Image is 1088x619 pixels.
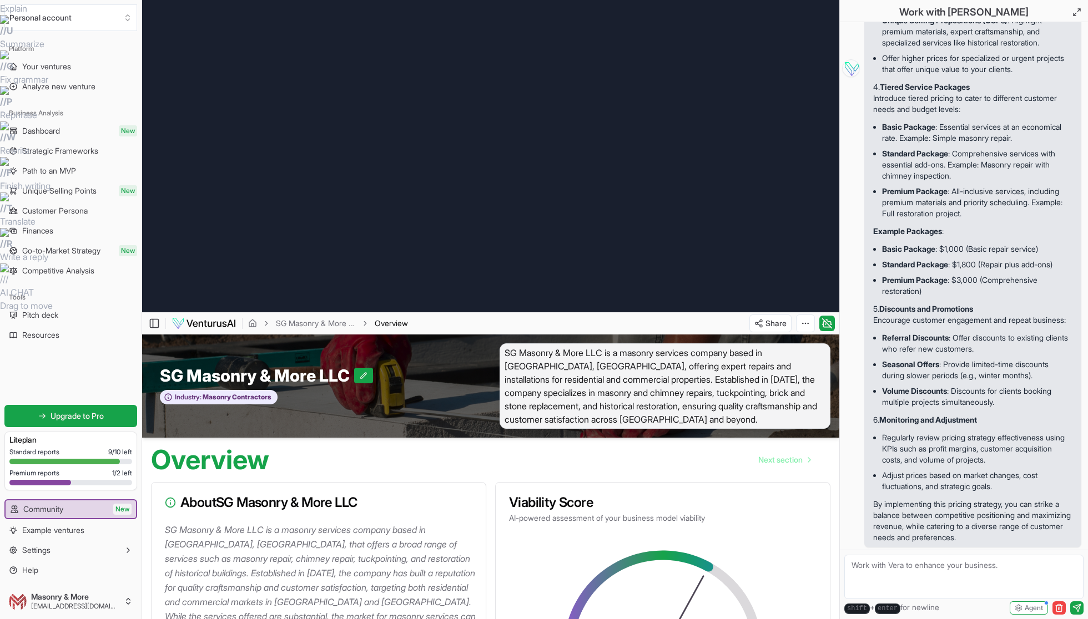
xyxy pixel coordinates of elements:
[765,318,787,329] span: Share
[160,366,354,385] span: SG Masonry & More LLC
[1025,603,1043,612] span: Agent
[4,588,137,615] button: Masonry & More[EMAIL_ADDRESS][DOMAIN_NAME]
[844,603,870,614] kbd: shift
[22,329,59,341] span: Resources
[882,333,949,342] strong: Referral Discounts
[9,448,59,456] span: Standard reports
[749,449,819,471] nav: pagination
[22,565,38,576] span: Help
[172,317,236,330] img: logo
[112,469,132,478] span: 1 / 2 left
[882,468,1072,494] li: Adjust prices based on market changes, cost fluctuations, and strategic goals.
[22,545,51,556] span: Settings
[22,309,58,321] span: Pitch deck
[749,314,792,332] button: Share
[844,602,939,614] span: + for newline
[9,469,59,478] span: Premium reports
[4,405,137,427] a: Upgrade to Pro
[873,314,1072,326] p: Encourage customer engagement and repeat business:
[113,504,132,515] span: New
[248,318,408,329] nav: breadcrumb
[1010,601,1048,615] button: Agent
[6,500,136,518] a: CommunityNew
[882,383,1072,410] li: : Discounts for clients booking multiple projects simultaneously.
[375,318,408,329] span: Overview
[31,602,119,611] span: [EMAIL_ADDRESS][DOMAIN_NAME]
[4,306,137,324] a: Pitch deck
[882,359,939,369] strong: Seasonal Offers
[758,454,803,465] span: Next section
[165,496,472,509] h3: About SG Masonry & More LLC
[4,561,137,579] a: Help
[202,393,271,402] span: Masonry Contractors
[882,357,1072,383] li: : Provide limited-time discounts during slower periods (e.g., winter months).
[22,525,84,536] span: Example ventures
[509,513,817,524] p: AI-powered assessment of your business model viability
[882,386,947,395] strong: Volume Discounts
[4,521,137,539] a: Example ventures
[9,592,27,610] img: ACg8ocLukER5v72cOQCoTUA21uBGt6App9tAQReugCt1xyUDcVigij4Rgg=s96-c
[108,448,132,456] span: 9 / 10 left
[873,499,1072,543] p: By implementing this pricing strategy, you can strike a balance between competitive positioning a...
[51,410,104,422] span: Upgrade to Pro
[4,541,137,559] button: Settings
[31,592,119,602] span: Masonry & More
[175,393,202,402] span: Industry:
[4,326,137,344] a: Resources
[509,496,817,509] h3: Viability Score
[151,447,269,473] h1: Overview
[875,603,900,614] kbd: enter
[749,449,819,471] a: Go to next page
[276,318,356,329] a: SG Masonry & More LLC
[160,390,278,405] button: Industry:Masonry Contractors
[9,434,132,445] h3: Lite plan
[873,414,1072,425] h4: 6.
[882,430,1072,468] li: Regularly review pricing strategy effectiveness using KPIs such as profit margins, customer acqui...
[882,330,1072,357] li: : Offer discounts to existing clients who refer new customers.
[23,504,63,515] span: Community
[879,415,977,424] strong: Monitoring and Adjustment
[500,343,830,429] span: SG Masonry & More LLC is a masonry services company based in [GEOGRAPHIC_DATA], [GEOGRAPHIC_DATA]...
